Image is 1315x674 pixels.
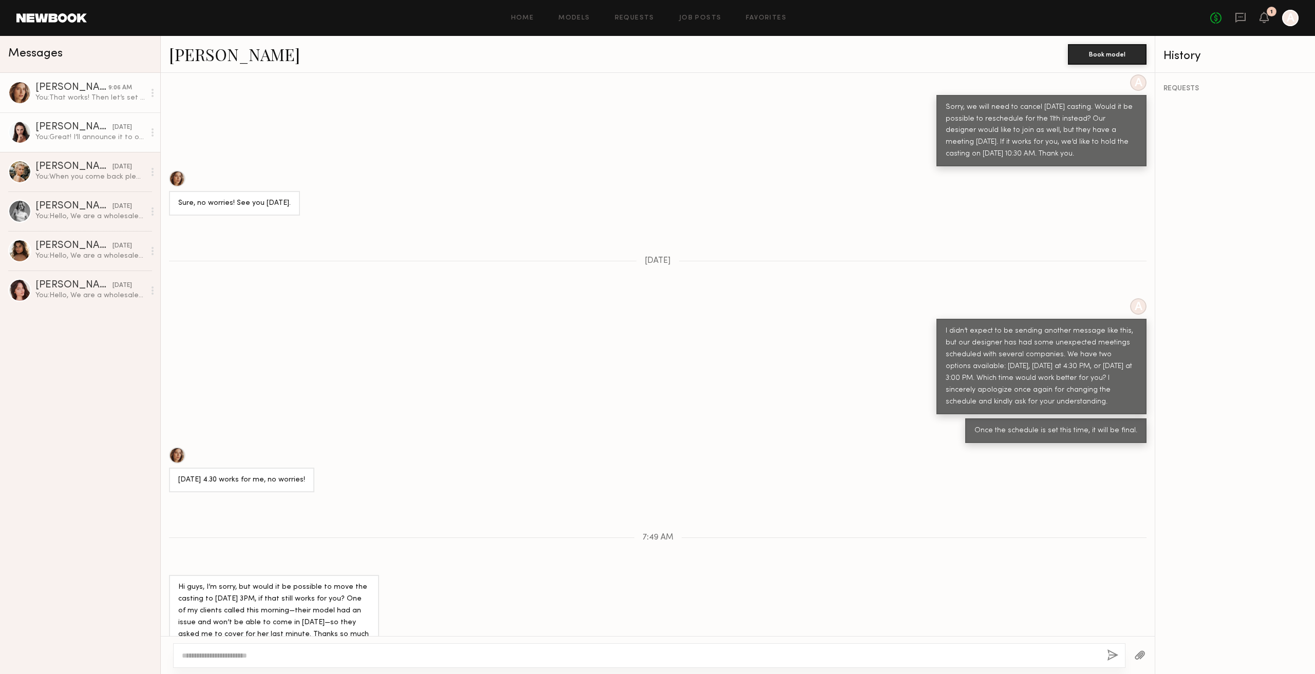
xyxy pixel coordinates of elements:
[1163,85,1307,92] div: REQUESTS
[178,474,305,486] div: [DATE] 4.30 works for me, no worries!
[8,48,63,60] span: Messages
[35,132,145,142] div: You: Great! I’ll announce it to our team members, then. See you [DATE] at 5 PM.
[108,83,132,93] div: 9:06 AM
[511,15,534,22] a: Home
[112,241,132,251] div: [DATE]
[35,162,112,172] div: [PERSON_NAME]
[169,43,300,65] a: [PERSON_NAME]
[35,83,108,93] div: [PERSON_NAME]
[1163,50,1307,62] div: History
[112,123,132,132] div: [DATE]
[643,533,673,542] span: 7:49 AM
[1270,9,1273,15] div: 1
[1068,49,1147,58] a: Book model
[35,93,145,103] div: You: That works! Then let’s set the schedule for [DATE] 3 PM. Thank you as well for your understa...
[112,162,132,172] div: [DATE]
[112,281,132,291] div: [DATE]
[746,15,786,22] a: Favorites
[35,201,112,211] div: [PERSON_NAME]
[946,102,1137,161] div: Sorry, we will need to cancel [DATE] casting. Would it be possible to reschedule for the 11th ins...
[35,122,112,132] div: [PERSON_NAME]
[35,280,112,291] div: [PERSON_NAME]
[35,172,145,182] div: You: When you come back please send us a message to us after that let's make a schedule for casti...
[178,198,291,209] div: Sure, no worries! See you [DATE].
[946,325,1137,408] div: I didn’t expect to be sending another message like this, but our designer has had some unexpected...
[35,291,145,300] div: You: Hello, We are a wholesale company that designs and sells women’s apparel. We are currently l...
[645,257,671,265] span: [DATE]
[1282,10,1299,26] a: A
[178,582,370,652] div: Hi guys, I’m sorry, but would it be possible to move the casting to [DATE] 3PM, if that still wor...
[35,211,145,221] div: You: Hello, We are a wholesale company that designs and sells women’s apparel. We are currently l...
[1068,44,1147,65] button: Book model
[615,15,654,22] a: Requests
[35,241,112,251] div: [PERSON_NAME]
[558,15,590,22] a: Models
[974,425,1137,437] div: Once the schedule is set this time, it will be final.
[35,251,145,261] div: You: Hello, We are a wholesale company that designs and sells women’s apparel. We are currently l...
[679,15,722,22] a: Job Posts
[112,202,132,211] div: [DATE]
